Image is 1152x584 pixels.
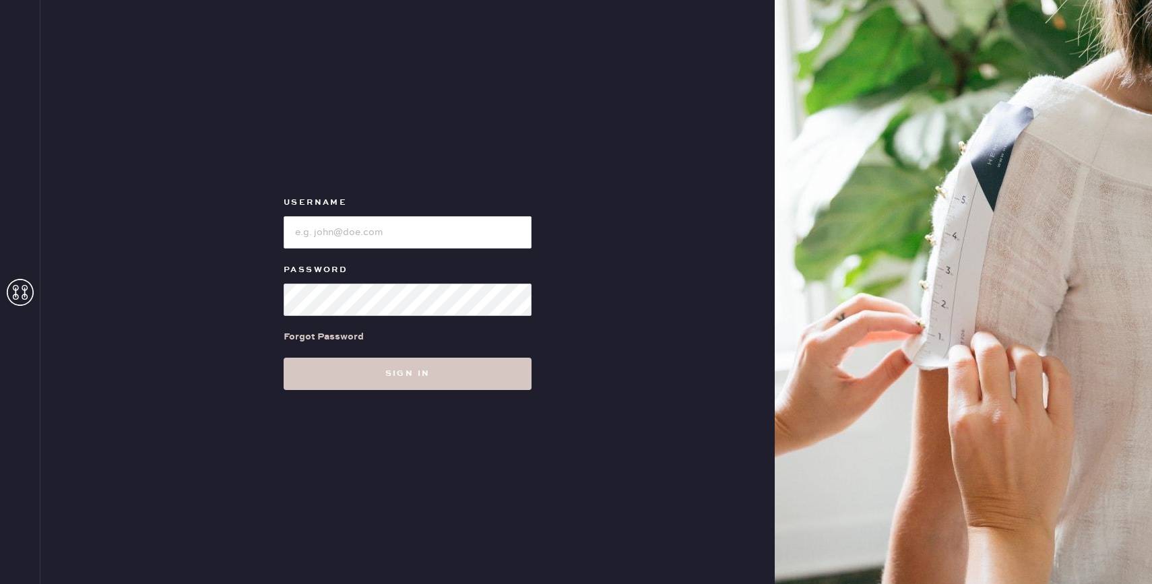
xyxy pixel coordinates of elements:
[284,195,532,211] label: Username
[284,262,532,278] label: Password
[284,316,364,358] a: Forgot Password
[284,358,532,390] button: Sign in
[284,329,364,344] div: Forgot Password
[284,216,532,249] input: e.g. john@doe.com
